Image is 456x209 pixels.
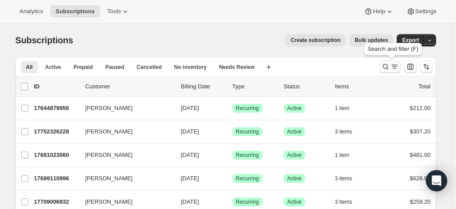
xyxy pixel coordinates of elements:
button: Bulk updates [349,34,393,46]
span: Recurring [236,198,259,205]
button: Create subscription [285,34,346,46]
p: 17709006932 [34,198,78,206]
div: 17709006932[PERSON_NAME][DATE]SuccessRecurringSuccessActive3 items$259.20 [34,196,431,208]
button: Help [359,5,399,18]
span: $212.00 [410,105,431,111]
button: Tools [102,5,135,18]
p: Billing Date [181,82,225,91]
span: Recurring [236,175,259,182]
button: [PERSON_NAME] [80,195,169,209]
p: Total [418,82,430,91]
div: Open Intercom Messenger [426,170,447,191]
span: [PERSON_NAME] [85,127,133,136]
button: 3 items [335,125,362,138]
button: [PERSON_NAME] [80,171,169,186]
span: Prepaid [73,64,93,71]
span: Analytics [19,8,43,15]
span: [PERSON_NAME] [85,151,133,160]
p: 17681023060 [34,151,78,160]
span: [DATE] [181,198,199,205]
span: Active [287,105,302,112]
span: 3 items [335,175,352,182]
span: Active [287,128,302,135]
span: Subscriptions [15,35,73,45]
button: 3 items [335,196,362,208]
button: Analytics [14,5,48,18]
span: Recurring [236,128,259,135]
span: Help [373,8,385,15]
p: ID [34,82,78,91]
span: Export [402,37,419,44]
button: 1 item [335,102,359,114]
span: 3 items [335,198,352,205]
span: [DATE] [181,152,199,158]
span: Paused [105,64,124,71]
div: 17699110996[PERSON_NAME][DATE]SuccessRecurringSuccessActive3 items$628.80 [34,172,431,185]
span: [DATE] [181,105,199,111]
span: 1 item [335,105,350,112]
div: 17752326228[PERSON_NAME][DATE]SuccessRecurringSuccessActive3 items$307.20 [34,125,431,138]
button: 1 item [335,149,359,161]
p: 17644879956 [34,104,78,113]
span: $628.80 [410,175,431,182]
button: Create new view [262,61,276,73]
button: Customize table column order and visibility [404,61,417,73]
span: $481.00 [410,152,431,158]
span: Active [287,175,302,182]
span: Cancelled [137,64,162,71]
div: Type [232,82,277,91]
button: Export [397,34,424,46]
button: Search and filter results [379,61,401,73]
div: IDCustomerBilling DateTypeStatusItemsTotal [34,82,431,91]
span: Recurring [236,105,259,112]
span: Tools [107,8,121,15]
div: 17644879956[PERSON_NAME][DATE]SuccessRecurringSuccessActive1 item$212.00 [34,102,431,114]
span: $307.20 [410,128,431,135]
div: 17681023060[PERSON_NAME][DATE]SuccessRecurringSuccessActive1 item$481.00 [34,149,431,161]
span: No inventory [174,64,206,71]
span: [PERSON_NAME] [85,104,133,113]
button: Settings [401,5,442,18]
button: Subscriptions [50,5,100,18]
div: Items [335,82,379,91]
button: [PERSON_NAME] [80,148,169,162]
button: Sort the results [420,61,433,73]
p: Status [284,82,328,91]
p: Customer [85,82,174,91]
span: [DATE] [181,175,199,182]
span: [PERSON_NAME] [85,174,133,183]
span: Needs Review [219,64,255,71]
span: All [26,64,33,71]
span: Create subscription [290,37,340,44]
span: Active [287,198,302,205]
span: Subscriptions [55,8,95,15]
span: 1 item [335,152,350,159]
span: Settings [415,8,437,15]
span: [PERSON_NAME] [85,198,133,206]
span: $259.20 [410,198,431,205]
button: [PERSON_NAME] [80,101,169,115]
span: Bulk updates [355,37,388,44]
p: 17699110996 [34,174,78,183]
span: Active [45,64,61,71]
span: Active [287,152,302,159]
button: [PERSON_NAME] [80,125,169,139]
button: 3 items [335,172,362,185]
span: Recurring [236,152,259,159]
span: [DATE] [181,128,199,135]
p: 17752326228 [34,127,78,136]
span: 3 items [335,128,352,135]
